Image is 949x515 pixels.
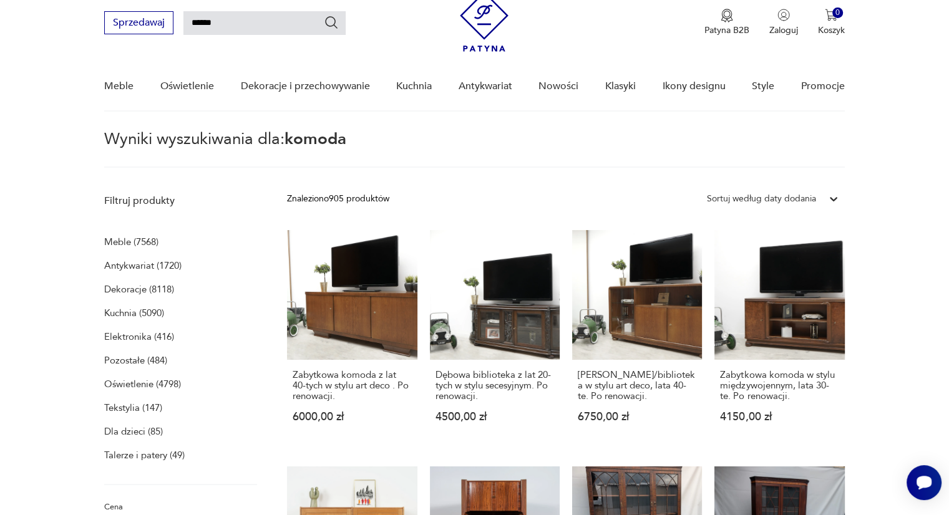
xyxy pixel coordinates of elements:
[104,375,181,393] a: Oświetlenie (4798)
[769,9,798,36] button: Zaloguj
[721,9,733,22] img: Ikona medalu
[720,412,839,422] p: 4150,00 zł
[104,62,134,110] a: Meble
[160,62,214,110] a: Oświetlenie
[430,230,560,446] a: Dębowa biblioteka z lat 20-tych w stylu secesyjnym. Po renowacji.Dębowa biblioteka z lat 20-tych ...
[777,9,790,21] img: Ikonka użytkownika
[104,233,158,251] a: Meble (7568)
[104,399,162,416] a: Tekstylia (147)
[104,257,182,274] a: Antykwariat (1720)
[704,9,749,36] a: Ikona medaluPatyna B2B
[707,192,816,206] div: Sortuj według daty dodania
[818,9,845,36] button: 0Koszyk
[104,281,174,298] a: Dekoracje (8118)
[714,230,844,446] a: Zabytkowa komoda w stylu międzywojennym, lata 30-te. Po renowacji.Zabytkowa komoda w stylu między...
[104,304,164,322] a: Kuchnia (5090)
[907,465,942,500] iframe: Smartsupp widget button
[104,423,163,440] a: Dla dzieci (85)
[578,412,696,422] p: 6750,00 zł
[285,128,346,150] span: komoda
[832,7,843,18] div: 0
[104,194,257,208] p: Filtruj produkty
[720,370,839,402] h3: Zabytkowa komoda w stylu międzywojennym, lata 30-te. Po renowacji.
[104,352,167,369] a: Pozostałe (484)
[752,62,774,110] a: Style
[538,62,578,110] a: Nowości
[818,24,845,36] p: Koszyk
[704,24,749,36] p: Patyna B2B
[459,62,512,110] a: Antykwariat
[704,9,749,36] button: Patyna B2B
[104,328,174,345] a: Elektronika (416)
[287,230,417,446] a: Zabytkowa komoda z lat 40-tych w stylu art deco . Po renowacji.Zabytkowa komoda z lat 40-tych w s...
[436,412,554,422] p: 4500,00 zł
[240,62,369,110] a: Dekoracje i przechowywanie
[662,62,725,110] a: Ikony designu
[396,62,432,110] a: Kuchnia
[436,370,554,402] h3: Dębowa biblioteka z lat 20-tych w stylu secesyjnym. Po renowacji.
[104,19,173,28] a: Sprzedawaj
[104,500,257,514] p: Cena
[801,62,845,110] a: Promocje
[825,9,837,21] img: Ikona koszyka
[293,412,411,422] p: 6000,00 zł
[104,132,844,168] p: Wyniki wyszukiwania dla:
[293,370,411,402] h3: Zabytkowa komoda z lat 40-tych w stylu art deco . Po renowacji.
[769,24,798,36] p: Zaloguj
[572,230,702,446] a: Zabytkowa komoda/biblioteka w stylu art deco, lata 40-te. Po renowacji.[PERSON_NAME]/biblioteka w...
[324,15,339,30] button: Szukaj
[605,62,636,110] a: Klasyki
[104,11,173,34] button: Sprzedawaj
[287,192,389,206] div: Znaleziono 905 produktów
[104,446,185,464] a: Talerze i patery (49)
[578,370,696,402] h3: [PERSON_NAME]/biblioteka w stylu art deco, lata 40-te. Po renowacji.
